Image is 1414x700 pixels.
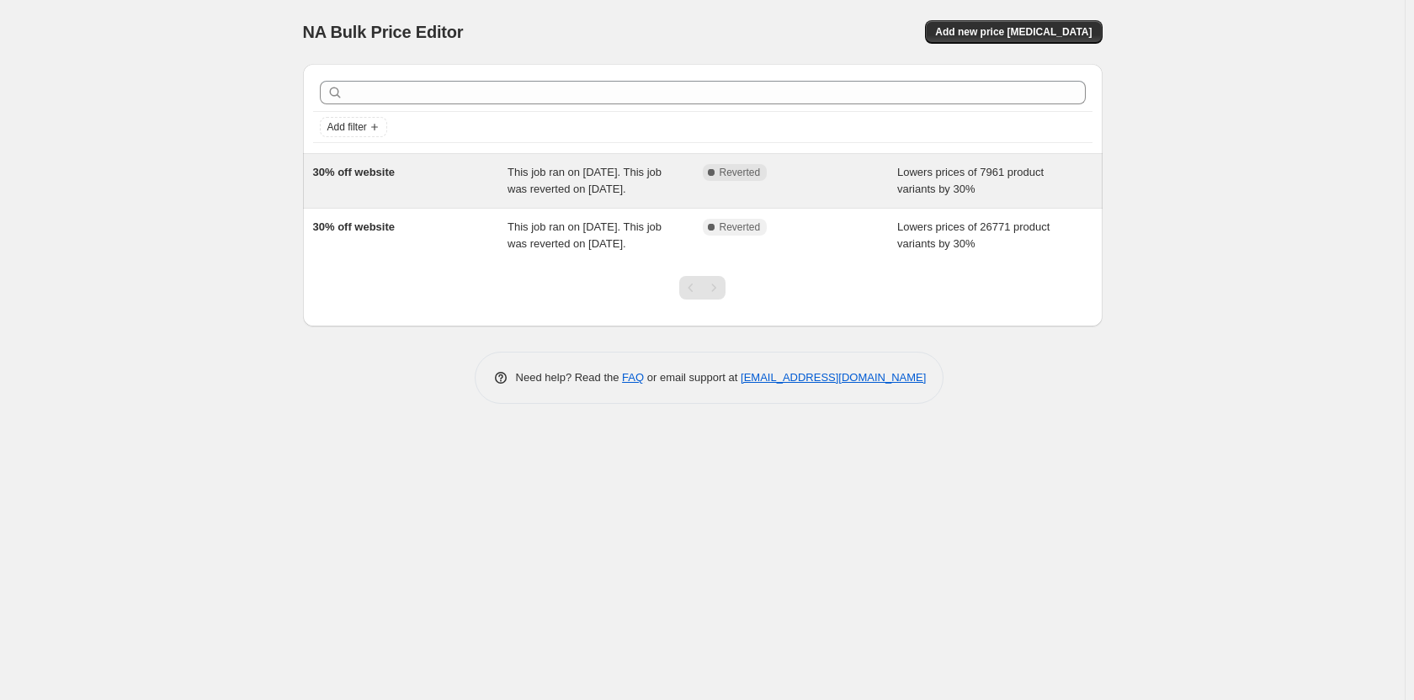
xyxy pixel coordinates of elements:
button: Add filter [320,117,387,137]
span: NA Bulk Price Editor [303,23,464,41]
nav: Pagination [679,276,726,300]
span: Lowers prices of 26771 product variants by 30% [897,220,1050,250]
a: [EMAIL_ADDRESS][DOMAIN_NAME] [741,371,926,384]
span: 30% off website [313,220,396,233]
span: This job ran on [DATE]. This job was reverted on [DATE]. [508,166,662,195]
span: 30% off website [313,166,396,178]
span: Add new price [MEDICAL_DATA] [935,25,1092,39]
span: or email support at [644,371,741,384]
span: Add filter [327,120,367,134]
span: Lowers prices of 7961 product variants by 30% [897,166,1044,195]
span: This job ran on [DATE]. This job was reverted on [DATE]. [508,220,662,250]
span: Need help? Read the [516,371,623,384]
button: Add new price [MEDICAL_DATA] [925,20,1102,44]
span: Reverted [720,166,761,179]
a: FAQ [622,371,644,384]
span: Reverted [720,220,761,234]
